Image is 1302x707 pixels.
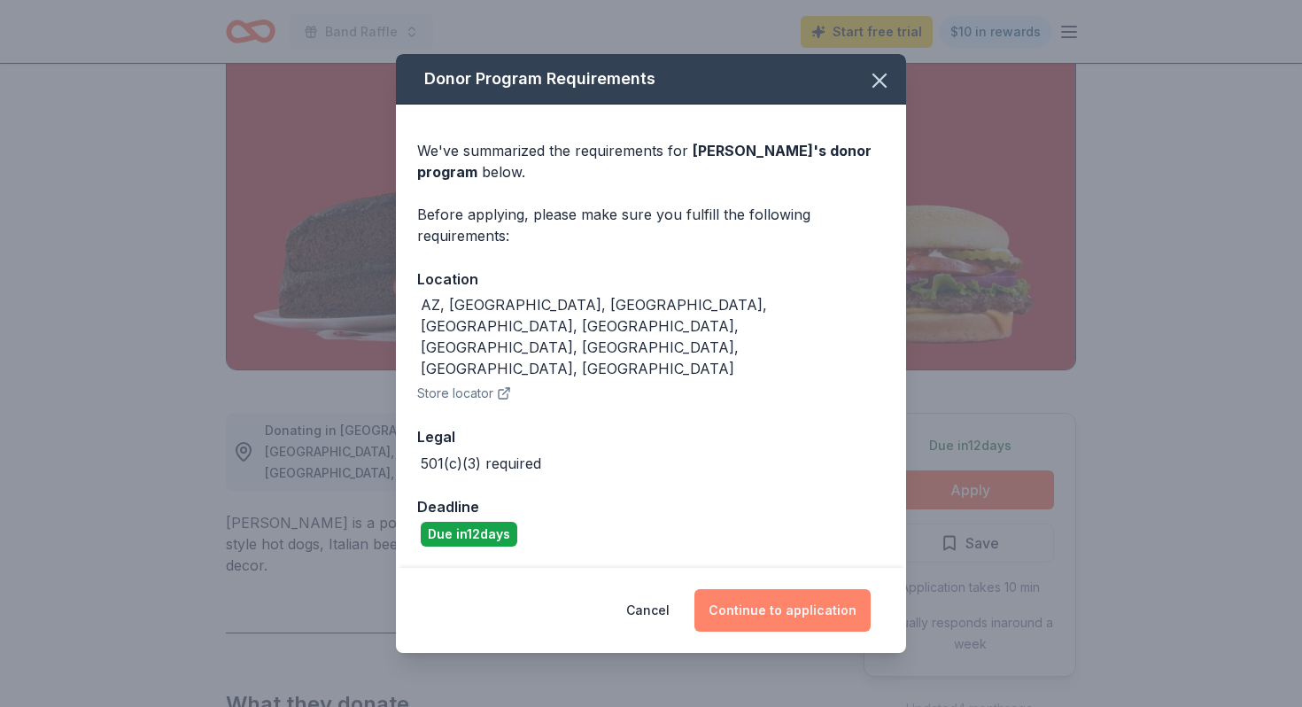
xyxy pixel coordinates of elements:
[421,453,541,474] div: 501(c)(3) required
[417,204,885,246] div: Before applying, please make sure you fulfill the following requirements:
[417,383,511,404] button: Store locator
[396,54,906,105] div: Donor Program Requirements
[417,425,885,448] div: Legal
[417,268,885,291] div: Location
[417,140,885,183] div: We've summarized the requirements for below.
[694,589,871,632] button: Continue to application
[626,589,670,632] button: Cancel
[421,294,885,379] div: AZ, [GEOGRAPHIC_DATA], [GEOGRAPHIC_DATA], [GEOGRAPHIC_DATA], [GEOGRAPHIC_DATA], [GEOGRAPHIC_DATA]...
[417,495,885,518] div: Deadline
[421,522,517,547] div: Due in 12 days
